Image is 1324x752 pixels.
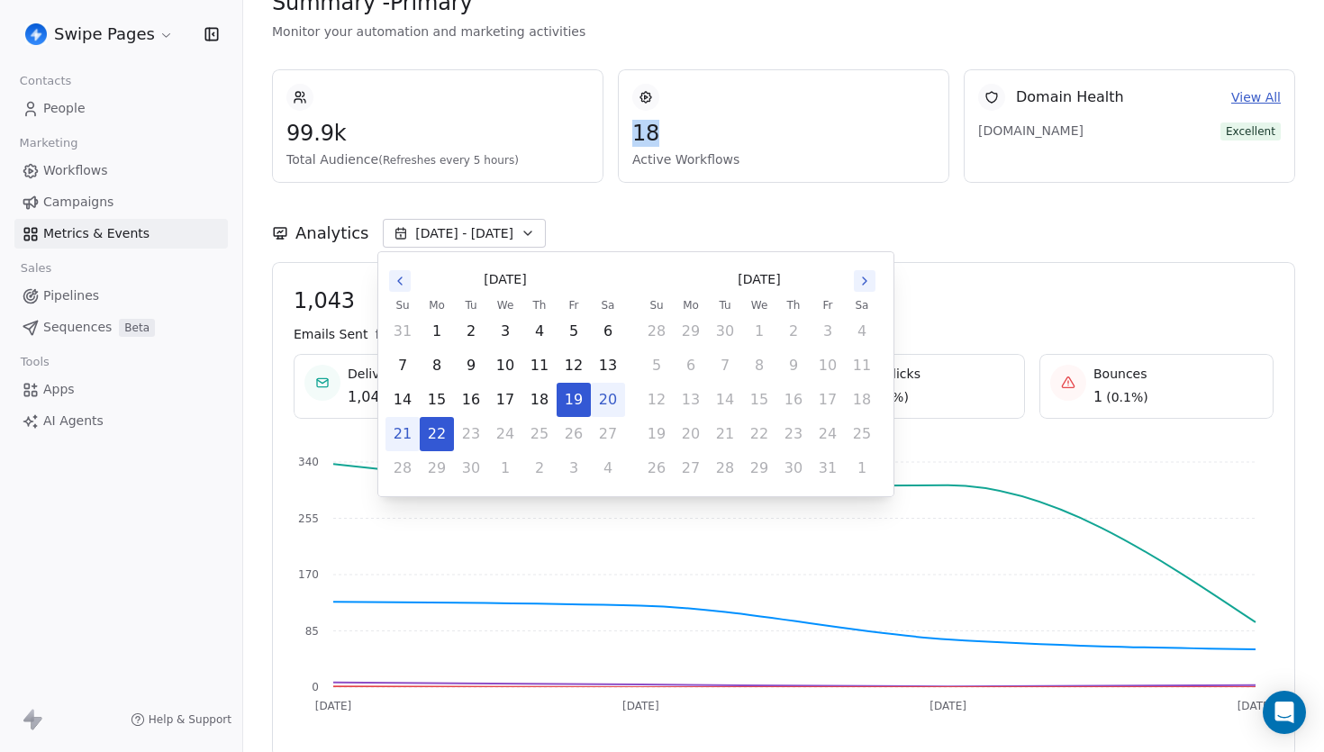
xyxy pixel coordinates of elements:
[385,296,625,485] table: September 2025
[389,270,411,292] button: Go to the Previous Month
[489,452,521,485] button: Wednesday, October 1st, 2025
[558,349,590,382] button: Friday, September 12th, 2025
[131,712,231,727] a: Help & Support
[558,418,590,450] button: Friday, September 26th, 2025
[777,315,810,348] button: Thursday, October 2nd, 2025
[523,315,556,348] button: Thursday, September 4th, 2025
[295,222,368,245] span: Analytics
[43,99,86,118] span: People
[488,296,522,314] th: Wednesday
[846,452,878,485] button: Saturday, November 1st, 2025
[1106,388,1148,406] span: ( 0.1% )
[13,349,57,376] span: Tools
[489,418,521,450] button: Wednesday, September 24th, 2025
[632,150,935,168] span: Active Workflows
[522,296,557,314] th: Thursday
[489,384,521,416] button: Wednesday, September 17th, 2025
[592,418,624,450] button: Saturday, September 27th, 2025
[592,315,624,348] button: Saturday, September 6th, 2025
[777,349,810,382] button: Thursday, October 9th, 2025
[378,154,519,167] span: (Refreshes every 5 hours)
[454,296,488,314] th: Tuesday
[845,296,879,314] th: Saturday
[272,23,1295,41] span: Monitor your automation and marketing activities
[846,418,878,450] button: Saturday, October 25th, 2025
[54,23,155,46] span: Swipe Pages
[421,315,453,348] button: Monday, September 1st, 2025
[639,296,879,485] table: October 2025
[812,349,844,382] button: Friday, October 10th, 2025
[25,23,47,45] img: user_01J93QE9VH11XXZQZDP4TWZEES.jpg
[930,700,966,712] tspan: [DATE]
[286,150,589,168] span: Total Audience
[348,386,389,408] span: 1,042
[675,315,707,348] button: Monday, September 29th, 2025
[523,384,556,416] button: Thursday, September 18th, 2025
[43,286,99,305] span: Pipelines
[386,452,419,485] button: Sunday, September 28th, 2025
[777,452,810,485] button: Thursday, October 30th, 2025
[738,270,780,289] span: [DATE]
[375,325,557,343] span: from [DATE] to [DATE] (SGT).
[709,349,741,382] button: Tuesday, October 7th, 2025
[640,315,673,348] button: Sunday, September 28th, 2025
[558,315,590,348] button: Friday, September 5th, 2025
[812,418,844,450] button: Friday, October 24th, 2025
[386,384,419,416] button: Sunday, September 14th, 2025
[489,349,521,382] button: Wednesday, September 10th, 2025
[43,412,104,430] span: AI Agents
[1231,88,1281,107] a: View All
[743,315,775,348] button: Wednesday, October 1st, 2025
[632,120,935,147] span: 18
[592,349,624,382] button: Saturday, September 13th, 2025
[43,224,150,243] span: Metrics & Events
[455,452,487,485] button: Tuesday, September 30th, 2025
[675,349,707,382] button: Monday, October 6th, 2025
[383,219,546,248] button: [DATE] - [DATE]
[455,418,487,450] button: Tuesday, September 23rd, 2025
[12,130,86,157] span: Marketing
[119,319,155,337] span: Beta
[622,700,659,712] tspan: [DATE]
[523,452,556,485] button: Thursday, October 2nd, 2025
[640,418,673,450] button: Sunday, October 19th, 2025
[385,296,420,314] th: Sunday
[149,712,231,727] span: Help & Support
[386,349,419,382] button: Sunday, September 7th, 2025
[298,568,319,581] tspan: 170
[591,296,625,314] th: Saturday
[743,418,775,450] button: Wednesday, October 22nd, 2025
[557,296,591,314] th: Friday
[294,325,367,343] span: Emails Sent
[812,452,844,485] button: Friday, October 31st, 2025
[455,384,487,416] button: Tuesday, September 16th, 2025
[812,384,844,416] button: Friday, October 17th, 2025
[13,255,59,282] span: Sales
[386,315,419,348] button: Sunday, August 31st, 2025
[455,315,487,348] button: Tuesday, September 2nd, 2025
[348,365,439,383] span: Delivered
[978,122,1104,140] span: [DOMAIN_NAME]
[305,625,319,638] tspan: 85
[776,296,811,314] th: Thursday
[675,452,707,485] button: Monday, October 27th, 2025
[812,315,844,348] button: Friday, October 3rd, 2025
[14,281,228,311] a: Pipelines
[558,384,590,416] button: Friday, September 19th, 2025, selected
[43,318,112,337] span: Sequences
[674,296,708,314] th: Monday
[14,375,228,404] a: Apps
[1220,122,1281,140] span: Excellent
[1016,86,1124,108] span: Domain Health
[640,384,673,416] button: Sunday, October 12th, 2025
[639,296,674,314] th: Sunday
[592,384,624,416] button: Saturday, September 20th, 2025, selected
[14,156,228,186] a: Workflows
[420,296,454,314] th: Monday
[709,384,741,416] button: Tuesday, October 14th, 2025
[22,19,177,50] button: Swipe Pages
[489,315,521,348] button: Wednesday, September 3rd, 2025
[523,418,556,450] button: Thursday, September 25th, 2025
[854,270,875,292] button: Go to the Next Month
[640,349,673,382] button: Sunday, October 5th, 2025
